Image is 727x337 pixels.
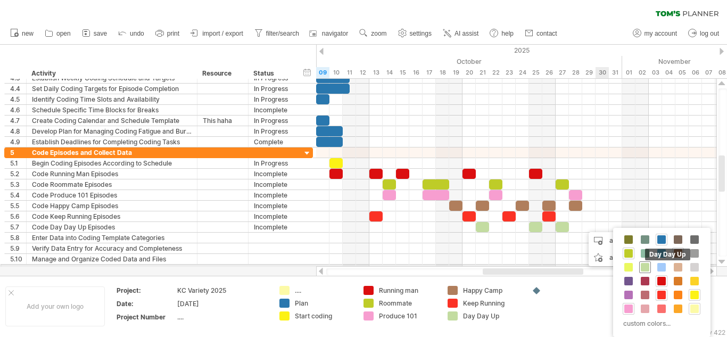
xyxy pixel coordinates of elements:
a: help [487,27,517,40]
div: Happy Camp [463,286,521,295]
div: Friday, 31 October 2025 [609,67,622,78]
div: Project Number [117,313,175,322]
div: [DATE] [177,299,267,308]
span: zoom [371,30,386,37]
a: open [42,27,74,40]
div: Code Happy Camp Episodes [32,201,192,211]
div: v 422 [708,328,725,336]
div: 5.1 [10,158,26,168]
div: Saturday, 18 October 2025 [436,67,449,78]
div: Develop Plan for Managing Coding Fatigue and Burnout [32,126,192,136]
div: In Progress [254,158,291,168]
a: undo [115,27,147,40]
div: Produce 101 [379,311,437,320]
span: open [56,30,71,37]
div: Saturday, 25 October 2025 [529,67,542,78]
div: 5.10 [10,254,26,264]
div: Roommate [379,299,437,308]
div: Thursday, 9 October 2025 [316,67,329,78]
div: Friday, 10 October 2025 [329,67,343,78]
div: 4.6 [10,105,26,115]
div: 5.5 [10,201,26,211]
div: .... [295,286,353,295]
div: Schedule Specific Time Blocks for Breaks [32,105,192,115]
div: Code Produce 101 Episodes [32,190,192,200]
div: Create Coding Calendar and Schedule Template [32,116,192,126]
div: Begin Coding Episodes According to Schedule [32,158,192,168]
div: 5.8 [10,233,26,243]
div: Resource [202,68,242,79]
a: new [7,27,37,40]
div: Identify Coding Time Slots and Availability [32,94,192,104]
div: Project: [117,286,175,295]
div: In Progress [254,94,291,104]
div: Incomplete [254,105,291,115]
div: 5.6 [10,211,26,221]
div: Saturday, 11 October 2025 [343,67,356,78]
div: Add your own logo [5,286,105,326]
div: Incomplete [254,222,291,232]
a: navigator [308,27,351,40]
div: Complete [254,137,291,147]
div: custom colors... [618,316,702,331]
div: Thursday, 23 October 2025 [502,67,516,78]
div: Code Running Man Episodes [32,169,192,179]
a: AI assist [440,27,482,40]
span: save [94,30,107,37]
div: Incomplete [254,179,291,190]
div: October 2025 [210,56,622,67]
div: Tuesday, 14 October 2025 [383,67,396,78]
div: Day Day Up [463,311,521,320]
div: Code Keep Running Episodes [32,211,192,221]
div: 4.4 [10,84,26,94]
div: Establish Deadlines for Completing Coding Tasks [32,137,192,147]
div: .... [177,313,267,322]
span: import / export [202,30,243,37]
div: Wednesday, 29 October 2025 [582,67,596,78]
div: Keep Running [463,299,521,308]
div: Sunday, 2 November 2025 [635,67,649,78]
span: undo [130,30,144,37]
div: add time block [589,232,662,249]
div: Thursday, 6 November 2025 [689,67,702,78]
div: Incomplete [254,211,291,221]
span: filter/search [266,30,299,37]
div: Thursday, 16 October 2025 [409,67,423,78]
div: Saturday, 1 November 2025 [622,67,635,78]
div: 5.2 [10,169,26,179]
div: Code Roommate Episodes [32,179,192,190]
div: Monday, 27 October 2025 [556,67,569,78]
span: AI assist [455,30,478,37]
span: my account [645,30,677,37]
span: Day Day Up [645,249,690,260]
div: Sunday, 12 October 2025 [356,67,369,78]
div: Sunday, 26 October 2025 [542,67,556,78]
div: Tuesday, 28 October 2025 [569,67,582,78]
div: Friday, 24 October 2025 [516,67,529,78]
div: This haha [203,116,243,126]
a: contact [522,27,560,40]
span: navigator [322,30,348,37]
div: 4.9 [10,137,26,147]
div: Set Daily Coding Targets for Episode Completion [32,84,192,94]
div: Code Episodes and Collect Data [32,147,192,158]
div: In Progress [254,84,291,94]
div: Date: [117,299,175,308]
div: 4.5 [10,94,26,104]
div: Monday, 20 October 2025 [462,67,476,78]
div: KC Variety 2025 [177,286,267,295]
a: settings [395,27,435,40]
span: new [22,30,34,37]
div: Code Day Day Up Episodes [32,222,192,232]
a: my account [630,27,680,40]
a: filter/search [252,27,302,40]
div: Enter Data into Coding Template Categories [32,233,192,243]
div: Plan [295,299,353,308]
span: help [501,30,514,37]
a: log out [685,27,722,40]
div: In Progress [254,116,291,126]
div: 5.3 [10,179,26,190]
div: Friday, 17 October 2025 [423,67,436,78]
div: Monday, 13 October 2025 [369,67,383,78]
div: 5.9 [10,243,26,253]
